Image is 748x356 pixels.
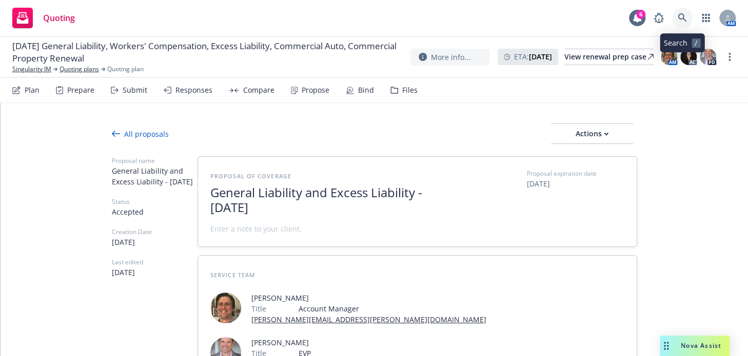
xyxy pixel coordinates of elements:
span: General Liability and Excess Liability - [DATE] [112,165,198,187]
img: photo [700,49,716,65]
div: Drag to move [660,336,673,356]
a: Report a Bug [648,8,669,28]
div: Bind [358,86,374,94]
span: Quoting plan [107,65,144,74]
span: Creation Date [112,227,198,237]
a: more [723,51,736,63]
span: Service Team [210,271,255,279]
span: Nova Assist [681,341,721,350]
a: View renewal prep case [564,49,654,65]
span: Status [112,197,198,206]
a: [PERSON_NAME][EMAIL_ADDRESS][PERSON_NAME][DOMAIN_NAME] [251,315,486,324]
a: Quoting [8,4,79,32]
div: 6 [636,10,645,19]
a: Singularity IM [12,65,51,74]
span: General Liability and Excess Liability - [DATE] [210,185,462,215]
span: [DATE] [112,267,198,278]
a: Switch app [696,8,716,28]
span: [PERSON_NAME] [251,337,429,348]
div: Propose [302,86,329,94]
span: Quoting [43,14,75,22]
a: Search [672,8,693,28]
span: [DATE] General Liability, Workers' Compensation, Excess Liability, Commercial Auto, Commercial Pr... [12,40,402,65]
span: Proposal name [112,156,198,165]
span: Last edited [112,258,198,267]
span: ETA : [514,51,552,62]
a: Quoting plans [60,65,99,74]
div: Files [402,86,418,94]
span: Proposal of coverage [210,172,291,180]
span: Accepted [112,206,198,217]
div: Submit [123,86,147,94]
span: Account Manager [299,303,486,314]
div: Responses [175,86,212,94]
span: [DATE] [112,237,198,247]
strong: [DATE] [529,52,552,61]
span: Proposal expiration date [527,169,597,178]
button: More info... [410,49,489,66]
button: Nova Assist [660,336,730,356]
div: All proposals [112,129,169,139]
img: photo [680,49,697,65]
button: Actions [551,123,633,144]
div: Prepare [67,86,94,94]
span: More info... [431,52,470,62]
div: Compare [243,86,274,94]
span: [DATE] [527,178,624,189]
img: employee photo [210,292,241,323]
img: photo [661,49,677,65]
span: [PERSON_NAME] [251,292,486,303]
div: Plan [25,86,40,94]
span: Title [251,303,266,314]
